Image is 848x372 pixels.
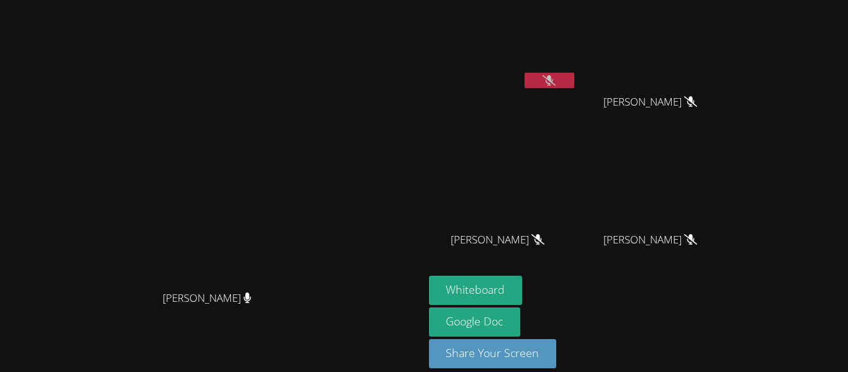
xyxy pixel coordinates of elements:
span: [PERSON_NAME] [603,231,697,249]
button: Whiteboard [429,276,523,305]
span: [PERSON_NAME] [163,289,251,307]
span: [PERSON_NAME] [451,231,544,249]
a: Google Doc [429,307,521,337]
span: [PERSON_NAME] [603,93,697,111]
button: Share Your Screen [429,339,557,368]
